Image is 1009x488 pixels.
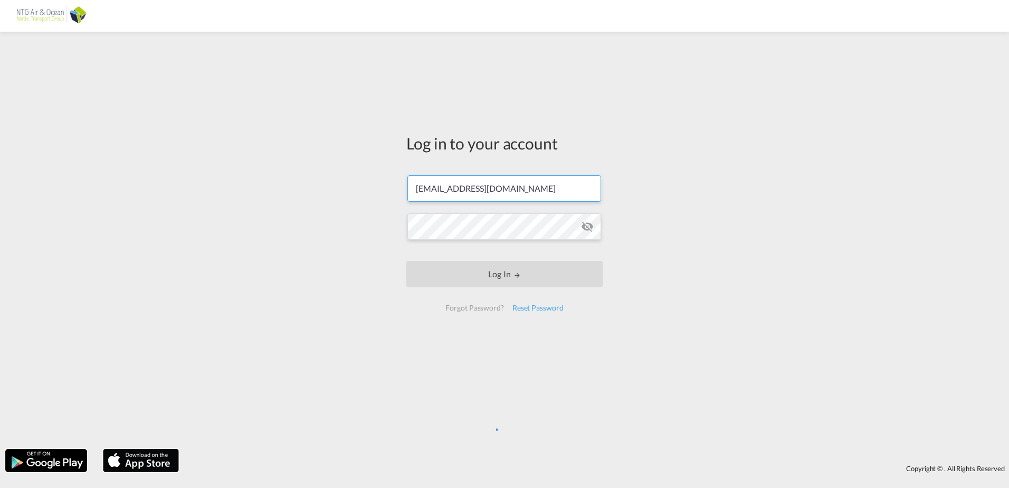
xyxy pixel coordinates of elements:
[4,448,88,473] img: google.png
[581,220,594,233] md-icon: icon-eye-off
[102,448,180,473] img: apple.png
[407,175,601,202] input: Enter email/phone number
[16,4,87,28] img: af31b1c0b01f11ecbc353f8e72265e29.png
[508,298,568,317] div: Reset Password
[406,132,603,154] div: Log in to your account
[184,459,1009,477] div: Copyright © . All Rights Reserved
[406,261,603,287] button: LOGIN
[441,298,508,317] div: Forgot Password?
